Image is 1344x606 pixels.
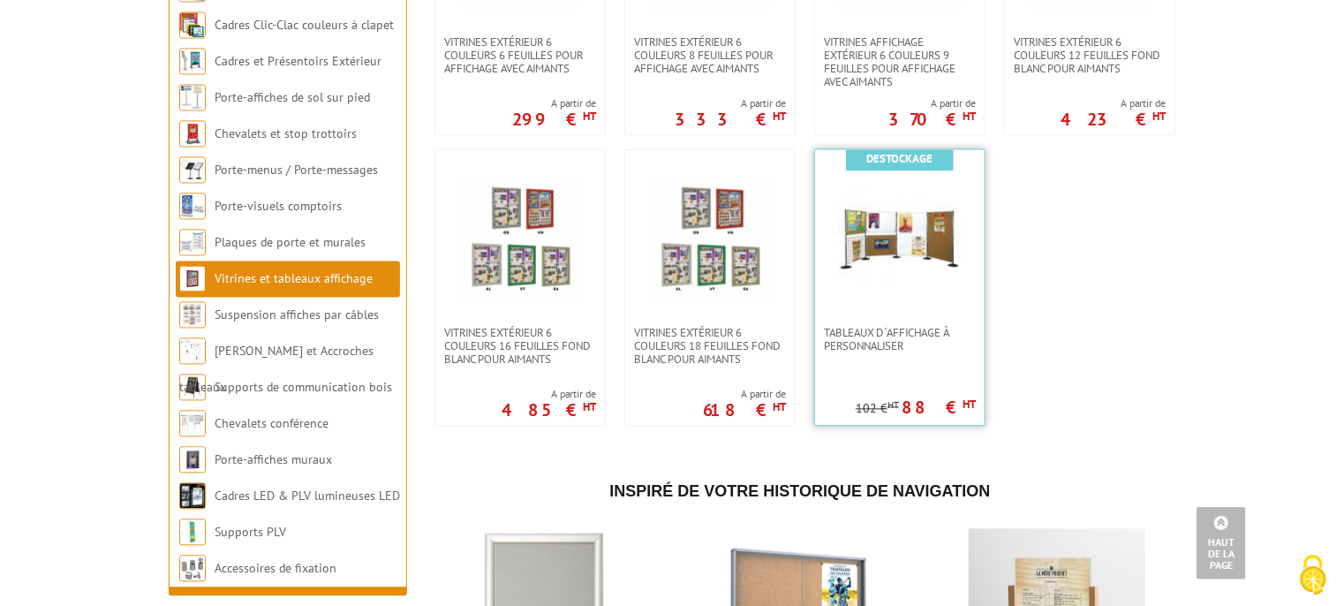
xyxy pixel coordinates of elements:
img: Cadres et Présentoirs Extérieur [179,49,206,75]
a: Suspension affiches par câbles [215,307,379,323]
sup: HT [773,400,786,415]
img: Accessoires de fixation [179,556,206,582]
img: Cadres LED & PLV lumineuses LED [179,483,206,510]
a: Porte-menus / Porte-messages [215,163,378,178]
a: Plaques de porte et murales [215,235,366,251]
a: Porte-affiches de sol sur pied [215,90,370,106]
img: Cadres Clic-Clac couleurs à clapet [179,12,206,39]
a: Porte-affiches muraux [215,452,332,468]
img: Chevalets et stop trottoirs [179,121,206,148]
a: Cadres Clic-Clac couleurs à clapet [215,18,394,34]
img: Tableaux d´affichage à personnaliser [838,177,962,300]
img: Vitrines extérieur 6 couleurs 16 feuilles fond blanc pour aimants [458,177,582,300]
sup: HT [887,399,899,412]
img: Porte-affiches de sol sur pied [179,85,206,111]
a: Vitrines extérieur 6 couleurs 6 feuilles pour affichage avec aimants [435,36,605,76]
sup: HT [963,398,976,413]
img: Plaques de porte et murales [179,230,206,256]
span: A partir de [502,388,596,402]
a: Accessoires de fixation [215,561,336,577]
p: 423 € [1061,115,1166,125]
img: Suspension affiches par câbles [179,302,206,329]
img: Supports PLV [179,519,206,546]
span: A partir de [1061,97,1166,111]
img: Vitrines et tableaux affichage [179,266,206,292]
span: Vitrines extérieur 6 couleurs 18 feuilles fond blanc pour aimants [634,327,786,367]
p: 485 € [502,405,596,416]
p: 618 € [703,405,786,416]
img: Porte-visuels comptoirs [179,193,206,220]
a: [PERSON_NAME] et Accroches tableaux [179,344,374,396]
a: Chevalets et stop trottoirs [215,126,357,142]
span: A partir de [675,97,786,111]
a: Chevalets conférence [215,416,328,432]
p: 88 € [902,403,976,413]
a: Tableaux d´affichage à personnaliser [815,327,985,353]
span: A partir de [888,97,976,111]
span: Tableaux d´affichage à personnaliser [824,327,976,353]
span: Inspiré de votre historique de navigation [609,483,990,501]
a: Vitrines extérieur 6 couleurs 8 feuilles pour affichage avec aimants [625,36,795,76]
a: Supports PLV [215,525,286,541]
span: Vitrines extérieur 6 couleurs 6 feuilles pour affichage avec aimants [444,36,596,76]
p: 299 € [512,115,596,125]
a: Vitrines extérieur 6 couleurs 12 feuilles fond blanc pour aimants [1005,36,1174,76]
span: Vitrines extérieur 6 couleurs 8 feuilles pour affichage avec aimants [634,36,786,76]
a: Cadres LED & PLV lumineuses LED [215,489,400,504]
a: Supports de communication bois [215,380,392,396]
span: A partir de [512,97,596,111]
span: A partir de [703,388,786,402]
b: Destockage [867,152,933,167]
a: Haut de la page [1197,507,1246,579]
img: Porte-affiches muraux [179,447,206,473]
p: 370 € [888,115,976,125]
a: Vitrines affichage extérieur 6 couleurs 9 feuilles pour affichage avec aimants [815,36,985,89]
sup: HT [583,110,596,125]
img: Chevalets conférence [179,411,206,437]
span: Vitrines affichage extérieur 6 couleurs 9 feuilles pour affichage avec aimants [824,36,976,89]
a: Vitrines et tableaux affichage [215,271,373,287]
sup: HT [773,110,786,125]
p: 102 € [856,403,899,416]
p: 333 € [675,115,786,125]
a: Porte-visuels comptoirs [215,199,342,215]
sup: HT [583,400,596,415]
a: Vitrines extérieur 6 couleurs 16 feuilles fond blanc pour aimants [435,327,605,367]
span: Vitrines extérieur 6 couleurs 16 feuilles fond blanc pour aimants [444,327,596,367]
sup: HT [1152,110,1166,125]
img: Porte-menus / Porte-messages [179,157,206,184]
span: Vitrines extérieur 6 couleurs 12 feuilles fond blanc pour aimants [1014,36,1166,76]
a: Vitrines extérieur 6 couleurs 18 feuilles fond blanc pour aimants [625,327,795,367]
button: Cookies (fenêtre modale) [1282,546,1344,606]
img: Cookies (fenêtre modale) [1291,553,1335,597]
img: Vitrines extérieur 6 couleurs 18 feuilles fond blanc pour aimants [648,177,772,300]
sup: HT [963,110,976,125]
a: Cadres et Présentoirs Extérieur [215,54,381,70]
img: Cimaises et Accroches tableaux [179,338,206,365]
